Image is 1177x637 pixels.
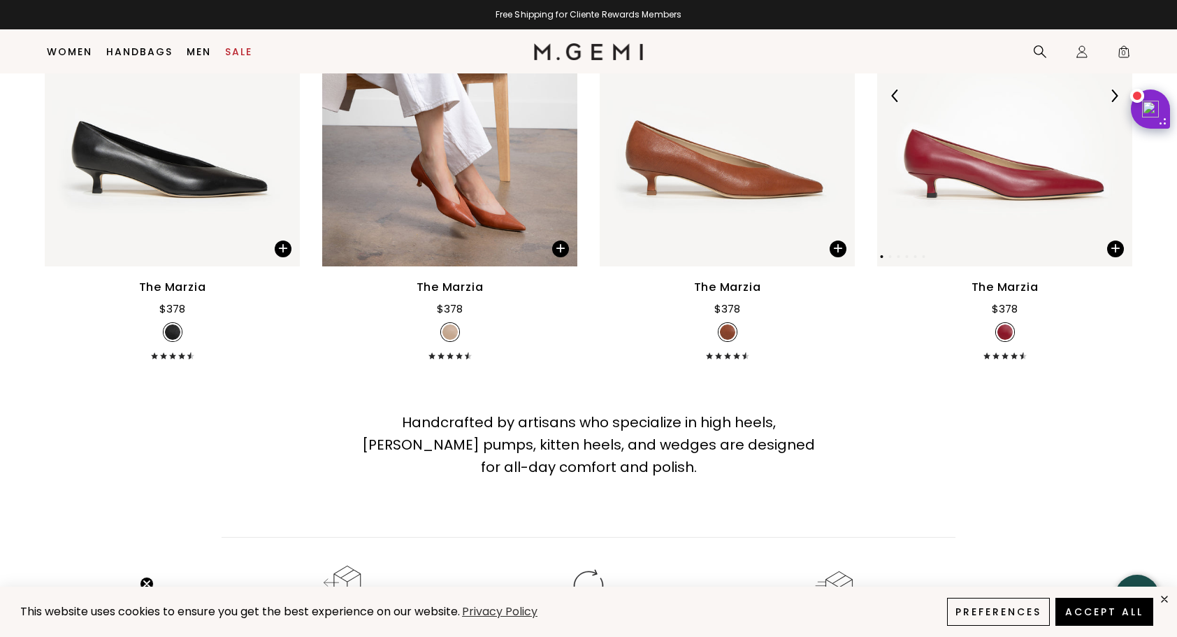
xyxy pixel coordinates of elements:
a: Sale [225,46,252,57]
button: Close teaser [140,577,154,591]
button: Preferences [947,598,1050,626]
button: Accept All [1055,598,1153,626]
div: The Marzia [972,279,1039,296]
a: Handbags [106,46,173,57]
img: v_12416_SWATCH_50x.jpg [720,324,735,340]
a: Men [187,46,211,57]
a: Women [47,46,92,57]
span: 0 [1117,48,1131,62]
div: The Marzia [417,279,484,296]
img: Previous Arrow [889,90,902,102]
div: $378 [159,301,185,317]
div: The Marzia [694,279,761,296]
span: This website uses cookies to ensure you get the best experience on our website. [20,603,460,620]
div: close [1159,594,1170,605]
div: $378 [714,301,740,317]
div: The Marzia [139,279,206,296]
div: Handcrafted by artisans who specialize in high heels, [PERSON_NAME] pumps, kitten heels, and wedg... [353,411,825,478]
div: $378 [992,301,1018,317]
div: $378 [437,301,463,317]
a: Privacy Policy (opens in a new tab) [460,603,540,621]
img: v_12415_SWATCH_50x.jpg [165,324,180,340]
img: M.Gemi [534,43,644,60]
img: v_7267176939579_SWATCH_50x.jpg [442,324,458,340]
img: Next Arrow [1108,90,1120,102]
img: v_7267176972347_SWATCH_50x.jpg [997,324,1013,340]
